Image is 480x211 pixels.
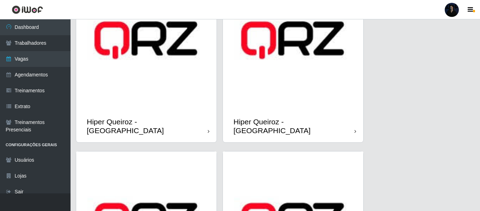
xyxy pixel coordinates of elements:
[12,5,43,14] img: CoreUI Logo
[87,117,208,135] div: Hiper Queiroz - [GEOGRAPHIC_DATA]
[233,117,354,135] div: Hiper Queiroz - [GEOGRAPHIC_DATA]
